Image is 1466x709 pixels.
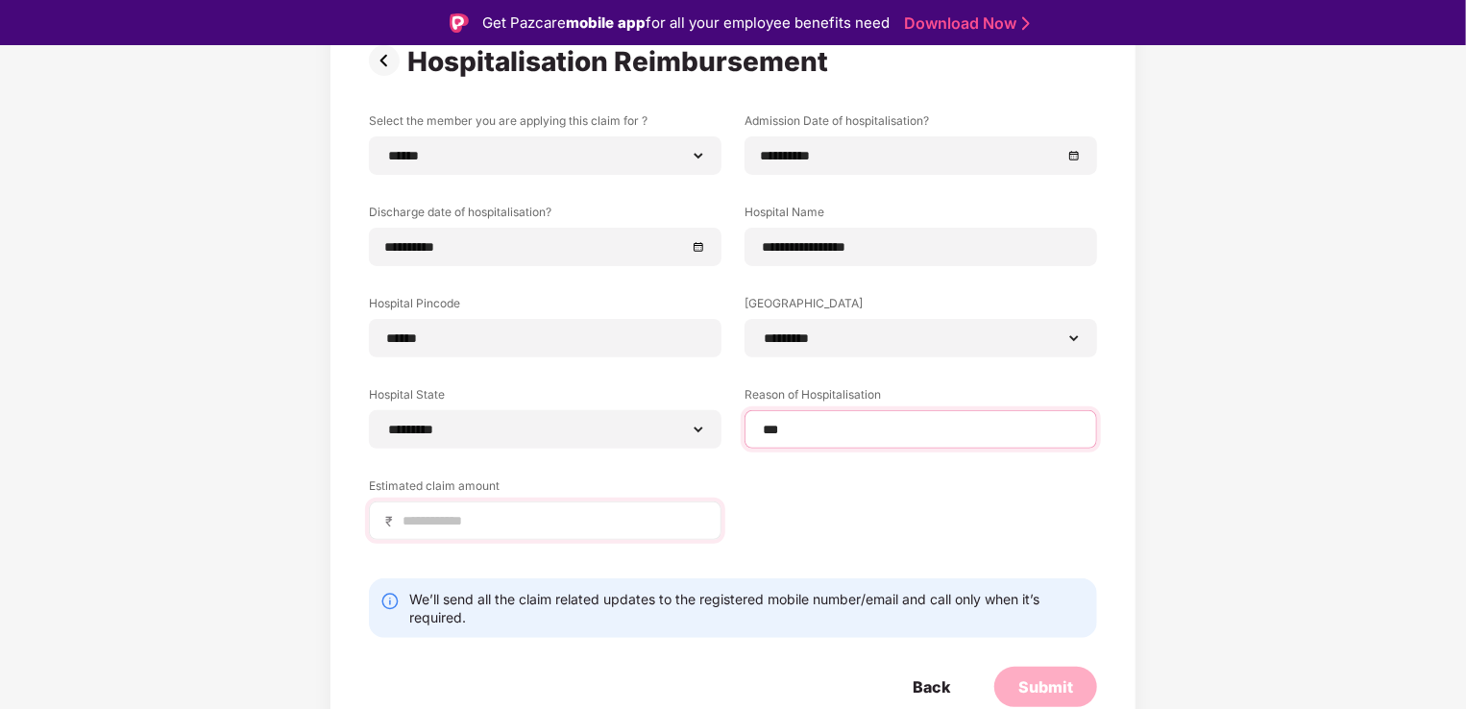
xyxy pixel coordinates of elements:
[369,386,721,410] label: Hospital State
[745,295,1097,319] label: [GEOGRAPHIC_DATA]
[1022,13,1030,34] img: Stroke
[745,112,1097,136] label: Admission Date of hospitalisation?
[482,12,890,35] div: Get Pazcare for all your employee benefits need
[409,590,1086,626] div: We’ll send all the claim related updates to the registered mobile number/email and call only when...
[913,676,950,697] div: Back
[745,386,1097,410] label: Reason of Hospitalisation
[904,13,1024,34] a: Download Now
[385,512,401,530] span: ₹
[369,204,721,228] label: Discharge date of hospitalisation?
[745,204,1097,228] label: Hospital Name
[407,45,836,78] div: Hospitalisation Reimbursement
[369,295,721,319] label: Hospital Pincode
[369,112,721,136] label: Select the member you are applying this claim for ?
[450,13,469,33] img: Logo
[380,592,400,611] img: svg+xml;base64,PHN2ZyBpZD0iSW5mby0yMHgyMCIgeG1sbnM9Imh0dHA6Ly93d3cudzMub3JnLzIwMDAvc3ZnIiB3aWR0aD...
[1018,676,1073,697] div: Submit
[566,13,646,32] strong: mobile app
[369,45,407,76] img: svg+xml;base64,PHN2ZyBpZD0iUHJldi0zMngzMiIgeG1sbnM9Imh0dHA6Ly93d3cudzMub3JnLzIwMDAvc3ZnIiB3aWR0aD...
[369,477,721,501] label: Estimated claim amount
